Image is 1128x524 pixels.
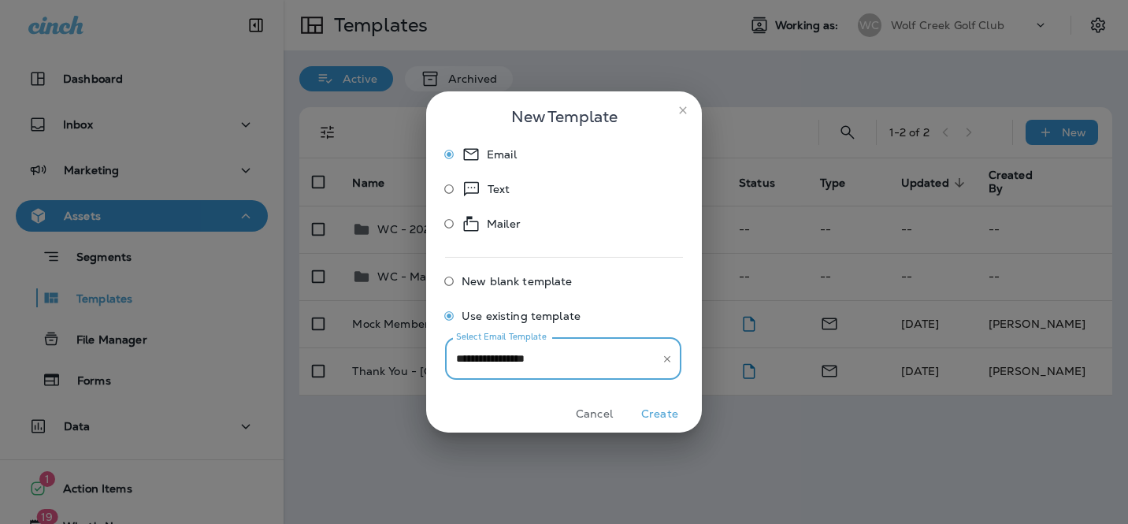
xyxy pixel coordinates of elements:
button: close [670,98,696,123]
p: Email [487,145,517,164]
label: Select Email Template [456,331,547,343]
p: Mailer [487,214,521,233]
span: Use existing template [462,310,581,322]
p: Text [488,180,510,199]
button: Clear [659,351,676,368]
button: Create [630,402,689,426]
button: Cancel [565,402,624,426]
span: New Template [511,104,618,129]
span: New blank template [462,275,573,288]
